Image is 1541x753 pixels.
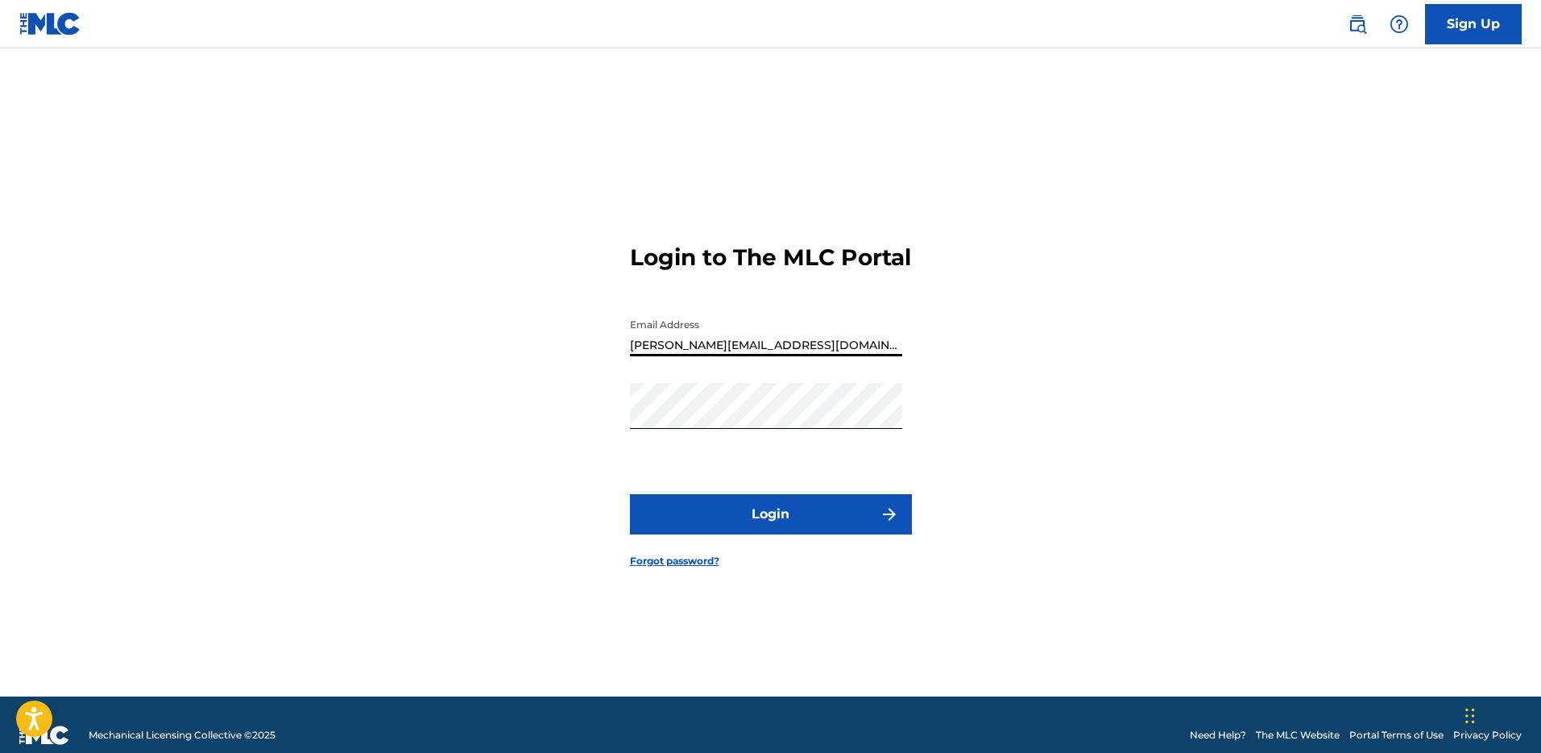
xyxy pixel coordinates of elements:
[630,243,911,272] h3: Login to The MLC Portal
[630,554,719,568] a: Forgot password?
[89,728,275,743] span: Mechanical Licensing Collective © 2025
[1465,692,1475,740] div: Drag
[1390,15,1409,34] img: help
[1425,4,1522,44] a: Sign Up
[1460,676,1541,753] iframe: Chat Widget
[1383,8,1415,40] div: Help
[19,12,81,35] img: MLC Logo
[880,505,899,524] img: f7272a7cc735f4ea7f67.svg
[630,494,912,535] button: Login
[1453,728,1522,743] a: Privacy Policy
[1190,728,1246,743] a: Need Help?
[1348,15,1367,34] img: search
[1349,728,1444,743] a: Portal Terms of Use
[1256,728,1340,743] a: The MLC Website
[19,726,69,745] img: logo
[1341,8,1373,40] a: Public Search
